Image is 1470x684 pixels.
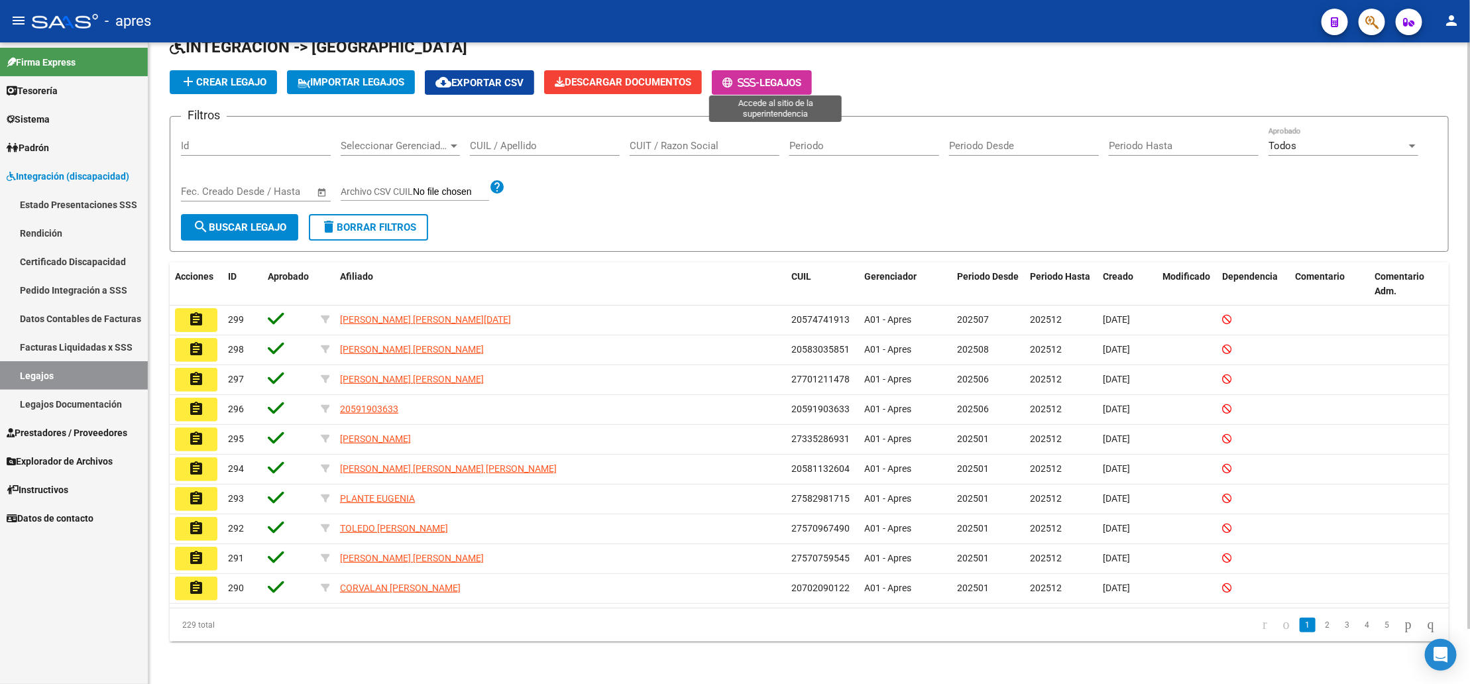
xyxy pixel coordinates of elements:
[760,77,801,89] span: Legajos
[1425,639,1457,671] div: Open Intercom Messenger
[341,140,448,152] span: Seleccionar Gerenciador
[1357,614,1377,636] li: page 4
[957,523,989,534] span: 202501
[1025,262,1098,306] datatable-header-cell: Periodo Hasta
[170,7,1449,642] div: / / / / / /
[340,374,484,384] span: [PERSON_NAME] [PERSON_NAME]
[555,76,691,88] span: Descargar Documentos
[188,312,204,327] mat-icon: assignment
[1257,618,1273,632] a: go to first page
[228,553,244,563] span: 291
[1369,262,1449,306] datatable-header-cell: Comentario Adm.
[341,186,413,197] span: Archivo CSV CUIL
[181,214,298,241] button: Buscar Legajo
[1359,618,1375,632] a: 4
[435,74,451,90] mat-icon: cloud_download
[791,344,850,355] span: 20583035851
[791,271,811,282] span: CUIL
[791,463,850,474] span: 20581132604
[228,271,237,282] span: ID
[864,271,917,282] span: Gerenciador
[957,493,989,504] span: 202501
[340,433,411,444] span: [PERSON_NAME]
[7,511,93,526] span: Datos de contacto
[11,13,27,28] mat-icon: menu
[188,580,204,596] mat-icon: assignment
[7,141,49,155] span: Padrón
[1103,523,1130,534] span: [DATE]
[1157,262,1217,306] datatable-header-cell: Modificado
[1098,262,1157,306] datatable-header-cell: Creado
[262,262,315,306] datatable-header-cell: Aprobado
[1030,344,1062,355] span: 202512
[1422,618,1440,632] a: go to last page
[1320,618,1335,632] a: 2
[1030,404,1062,414] span: 202512
[722,77,760,89] span: -
[340,583,461,593] span: CORVALAN [PERSON_NAME]
[170,70,277,94] button: Crear Legajo
[228,404,244,414] span: 296
[181,186,224,198] input: Start date
[1030,374,1062,384] span: 202512
[1103,583,1130,593] span: [DATE]
[489,179,505,195] mat-icon: help
[228,344,244,355] span: 298
[335,262,786,306] datatable-header-cell: Afiliado
[228,463,244,474] span: 294
[864,523,911,534] span: A01 - Apres
[1217,262,1290,306] datatable-header-cell: Dependencia
[180,74,196,89] mat-icon: add
[1103,271,1133,282] span: Creado
[1222,271,1278,282] span: Dependencia
[864,463,911,474] span: A01 - Apres
[175,271,213,282] span: Acciones
[957,271,1019,282] span: Periodo Desde
[340,404,398,414] span: 20591903633
[957,374,989,384] span: 202506
[1030,583,1062,593] span: 202512
[712,70,812,95] button: -Legajos
[413,186,489,198] input: Archivo CSV CUIL
[864,404,911,414] span: A01 - Apres
[1030,523,1062,534] span: 202512
[7,426,127,440] span: Prestadores / Proveedores
[340,314,511,325] span: [PERSON_NAME] [PERSON_NAME][DATE]
[228,374,244,384] span: 297
[1030,553,1062,563] span: 202512
[1318,614,1337,636] li: page 2
[791,493,850,504] span: 27582981715
[1103,433,1130,444] span: [DATE]
[1295,271,1345,282] span: Comentario
[228,523,244,534] span: 292
[228,493,244,504] span: 293
[188,341,204,357] mat-icon: assignment
[864,374,911,384] span: A01 - Apres
[957,404,989,414] span: 202506
[7,84,58,98] span: Tesorería
[1103,463,1130,474] span: [DATE]
[188,520,204,536] mat-icon: assignment
[321,219,337,235] mat-icon: delete
[298,76,404,88] span: IMPORTAR LEGAJOS
[268,271,309,282] span: Aprobado
[1443,13,1459,28] mat-icon: person
[1269,140,1296,152] span: Todos
[1103,344,1130,355] span: [DATE]
[1300,618,1316,632] a: 1
[1290,262,1369,306] datatable-header-cell: Comentario
[170,608,423,642] div: 229 total
[791,433,850,444] span: 27335286931
[7,169,129,184] span: Integración (discapacidad)
[791,404,850,414] span: 20591903633
[193,219,209,235] mat-icon: search
[791,523,850,534] span: 27570967490
[864,493,911,504] span: A01 - Apres
[1399,618,1418,632] a: go to next page
[957,433,989,444] span: 202501
[1103,553,1130,563] span: [DATE]
[188,550,204,566] mat-icon: assignment
[786,262,859,306] datatable-header-cell: CUIL
[1379,618,1395,632] a: 5
[1103,493,1130,504] span: [DATE]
